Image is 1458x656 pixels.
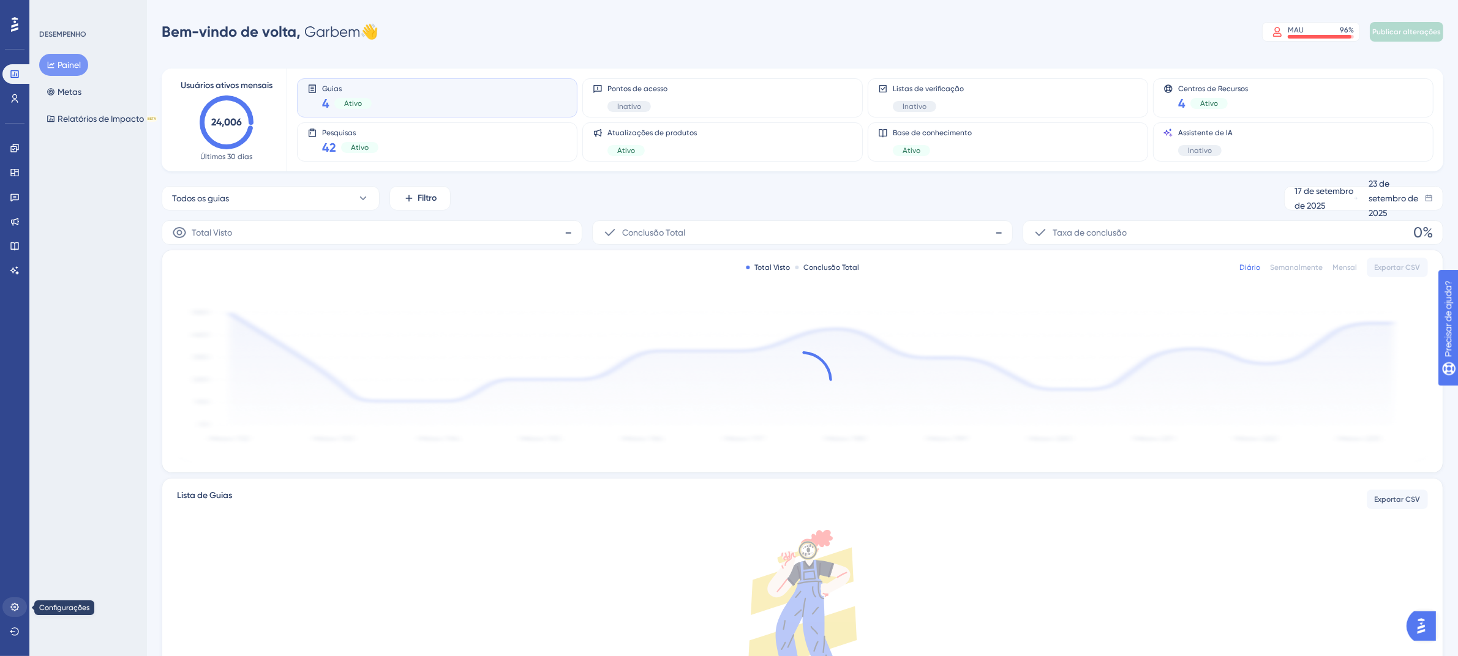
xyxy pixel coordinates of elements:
font: 17 de setembro de 2025 [1295,186,1353,211]
font: Total Visto [192,228,232,237]
font: 4 [1178,96,1186,111]
font: Centros de Recursos [1178,84,1248,93]
button: Exportar CSV [1367,258,1428,277]
font: Ativo [903,146,920,155]
font: Total Visto [754,263,790,272]
font: Inativo [617,102,641,111]
font: Mensal [1332,263,1357,272]
button: Relatórios de ImpactoBETA [39,108,165,130]
font: Assistente de IA [1178,129,1233,137]
font: Publicar alterações [1372,28,1441,36]
font: Ativo [1200,99,1218,108]
font: Conclusão Total [803,263,859,272]
font: MAU [1288,26,1304,34]
button: Publicar alterações [1370,22,1443,42]
font: Ativo [351,143,369,152]
font: Últimos 30 dias [201,152,253,161]
font: Inativo [903,102,926,111]
font: 23 de setembro de 2025 [1369,179,1418,218]
font: 0% [1413,224,1433,241]
button: Todos os guias [162,186,380,211]
button: Painel [39,54,88,76]
button: Filtro [389,186,451,211]
font: Pesquisas [322,129,356,137]
font: 4 [322,96,329,111]
font: Filtro [418,193,437,203]
font: - [565,224,572,241]
font: - [995,224,1002,241]
font: Metas [58,87,81,97]
text: 24,006 [211,116,242,128]
font: Bem-vindo de volta, [162,23,301,40]
font: Exportar CSV [1375,495,1421,504]
font: 42 [322,140,336,155]
font: Guias [322,84,342,93]
font: Usuários ativos mensais [181,80,272,91]
font: Relatórios de Impacto [58,114,144,124]
font: Conclusão Total [622,228,685,237]
font: DESEMPENHO [39,30,86,39]
font: Ativo [617,146,635,155]
font: Lista de Guias [177,490,232,501]
font: Pontos de acesso [607,84,667,93]
font: Semanalmente [1270,263,1323,272]
font: % [1348,26,1354,34]
font: Precisar de ajuda? [29,6,105,15]
font: Inativo [1188,146,1212,155]
font: Listas de verificação [893,84,964,93]
button: Metas [39,81,89,103]
font: Base de conhecimento [893,129,972,137]
font: 👋 [360,23,378,40]
font: Exportar CSV [1375,263,1421,272]
font: Taxa de conclusão [1053,228,1127,237]
iframe: Iniciador do Assistente de IA do UserGuiding [1407,608,1443,644]
font: Atualizações de produtos [607,129,697,137]
font: BETA [148,116,156,121]
font: Diário [1239,263,1260,272]
font: 96 [1340,26,1348,34]
font: Painel [58,60,81,70]
button: Exportar CSV [1367,490,1428,509]
font: Todos os guias [172,193,229,203]
font: Garbem [304,23,360,40]
font: Ativo [344,99,362,108]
